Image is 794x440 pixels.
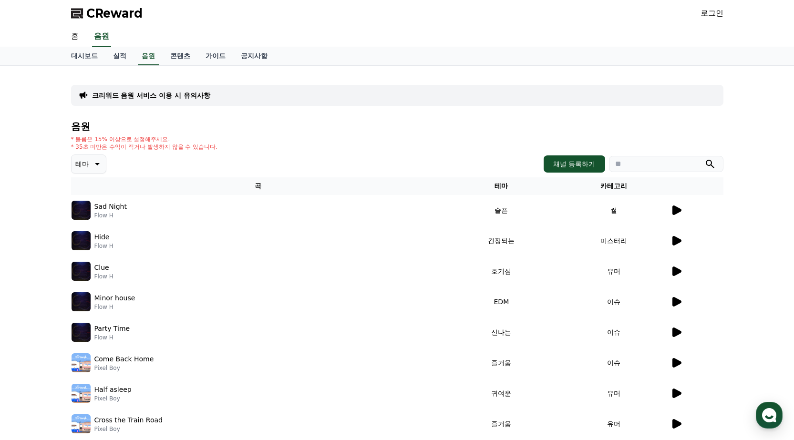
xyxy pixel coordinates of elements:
[94,232,110,242] p: Hide
[163,47,198,65] a: 콘텐츠
[94,324,130,334] p: Party Time
[94,293,135,303] p: Minor house
[94,242,113,250] p: Flow H
[94,425,163,433] p: Pixel Boy
[92,27,111,47] a: 음원
[94,354,154,364] p: Come Back Home
[198,47,233,65] a: 가이드
[557,317,670,348] td: 이슈
[71,135,218,143] p: * 볼륨은 15% 이상으로 설정해주세요.
[557,348,670,378] td: 이슈
[94,212,127,219] p: Flow H
[445,195,557,225] td: 슬픈
[445,287,557,317] td: EDM
[557,287,670,317] td: 이슈
[72,414,91,433] img: music
[71,121,723,132] h4: 음원
[71,154,106,174] button: 테마
[63,27,86,47] a: 홈
[94,303,135,311] p: Flow H
[72,262,91,281] img: music
[557,225,670,256] td: 미스터리
[701,8,723,19] a: 로그인
[138,47,159,65] a: 음원
[71,177,445,195] th: 곡
[445,256,557,287] td: 호기심
[544,155,605,173] button: 채널 등록하기
[86,6,143,21] span: CReward
[147,317,159,324] span: 설정
[71,6,143,21] a: CReward
[75,157,89,171] p: 테마
[72,201,91,220] img: music
[72,231,91,250] img: music
[72,384,91,403] img: music
[94,263,109,273] p: Clue
[72,353,91,372] img: music
[72,292,91,311] img: music
[94,202,127,212] p: Sad Night
[445,177,557,195] th: 테마
[94,364,154,372] p: Pixel Boy
[105,47,134,65] a: 실적
[233,47,275,65] a: 공지사항
[445,348,557,378] td: 즐거움
[30,317,36,324] span: 홈
[94,395,132,402] p: Pixel Boy
[557,177,670,195] th: 카테고리
[87,317,99,325] span: 대화
[94,415,163,425] p: Cross the Train Road
[445,378,557,409] td: 귀여운
[94,385,132,395] p: Half asleep
[445,317,557,348] td: 신나는
[72,323,91,342] img: music
[445,409,557,439] td: 즐거움
[63,47,105,65] a: 대시보드
[557,256,670,287] td: 유머
[557,378,670,409] td: 유머
[94,334,130,341] p: Flow H
[71,143,218,151] p: * 35초 미만은 수익이 적거나 발생하지 않을 수 있습니다.
[445,225,557,256] td: 긴장되는
[123,302,183,326] a: 설정
[3,302,63,326] a: 홈
[92,91,210,100] a: 크리워드 음원 서비스 이용 시 유의사항
[63,302,123,326] a: 대화
[557,195,670,225] td: 썰
[94,273,113,280] p: Flow H
[557,409,670,439] td: 유머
